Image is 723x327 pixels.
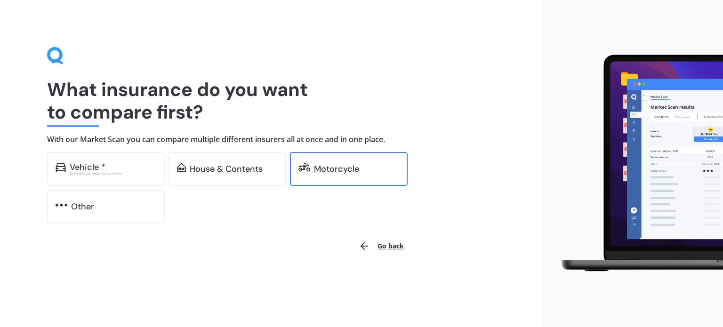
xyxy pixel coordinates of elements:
[550,50,723,277] img: laptop.webp
[353,235,410,257] button: Go back
[71,202,94,211] div: Other
[56,163,66,172] img: car.f15378c7a67c060ca3f3.svg
[70,172,156,175] div: Excludes commercial vehicles
[298,163,310,172] img: motorbike.c49f395e5a6966510904.svg
[56,200,67,210] img: other.81dba5aafe580aa69f38.svg
[47,135,495,144] h4: With our Market Scan you can compare multiple different insurers all at once and in one place.
[47,78,495,123] h1: What insurance do you want to compare first?
[314,164,359,174] div: Motorcycle
[177,163,186,172] img: home-and-contents.b802091223b8502ef2dd.svg
[70,162,105,172] div: Vehicle *
[190,164,263,174] div: House & Contents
